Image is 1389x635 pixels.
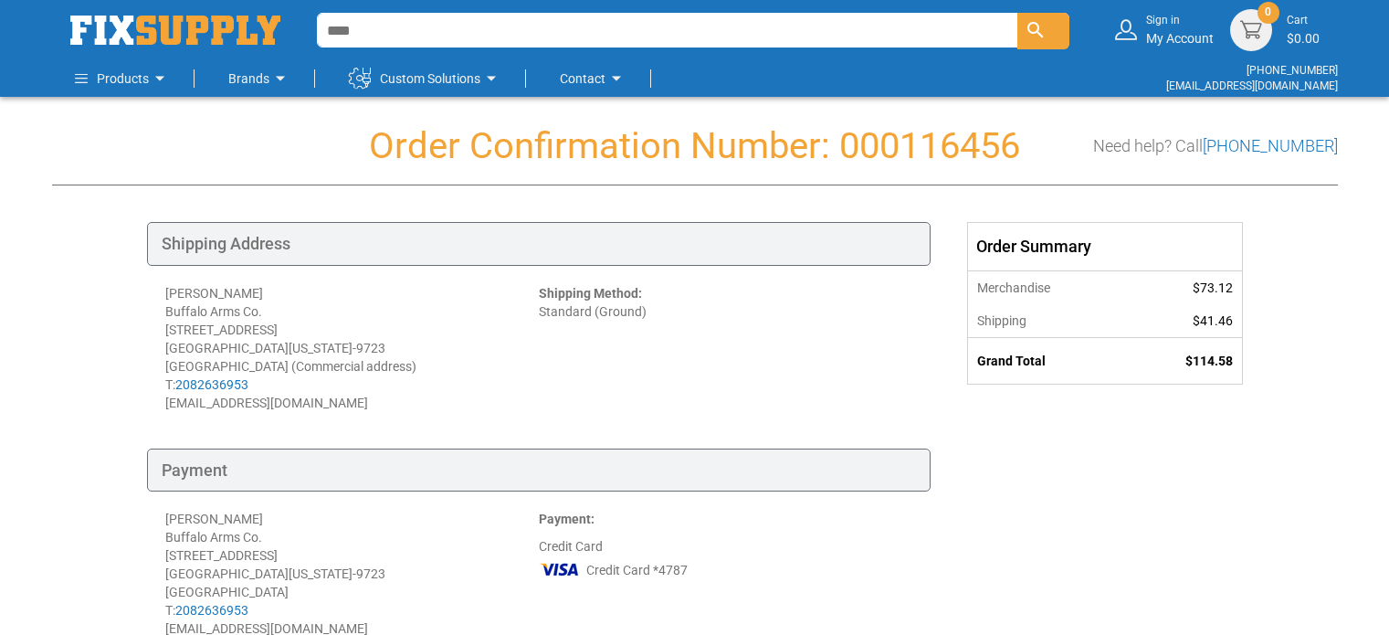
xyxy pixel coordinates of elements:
th: Merchandise [968,270,1127,304]
div: [PERSON_NAME] Buffalo Arms Co. [STREET_ADDRESS] [GEOGRAPHIC_DATA][US_STATE]-9723 [GEOGRAPHIC_DATA... [165,284,539,412]
div: Standard (Ground) [539,284,912,412]
strong: Payment: [539,512,595,526]
strong: Grand Total [977,354,1046,368]
strong: Shipping Method: [539,286,642,301]
h3: Need help? Call [1093,137,1338,155]
div: Order Summary [968,223,1242,270]
a: Custom Solutions [349,60,502,97]
span: $41.46 [1193,313,1233,328]
h1: Order Confirmation Number: 000116456 [52,126,1338,166]
small: Cart [1287,13,1320,28]
span: $73.12 [1193,280,1233,295]
a: Brands [228,60,291,97]
div: Shipping Address [147,222,931,266]
a: [PHONE_NUMBER] [1203,136,1338,155]
a: [EMAIL_ADDRESS][DOMAIN_NAME] [1166,79,1338,92]
a: [PHONE_NUMBER] [1247,64,1338,77]
span: Credit Card *4787 [586,561,688,579]
th: Shipping [968,304,1127,338]
img: Fix Industrial Supply [70,16,280,45]
a: store logo [70,16,280,45]
a: 2082636953 [175,377,248,392]
small: Sign in [1146,13,1214,28]
img: VI [539,556,581,583]
a: Products [75,60,171,97]
span: $114.58 [1185,354,1233,368]
span: $0.00 [1287,31,1320,46]
a: Contact [560,60,627,97]
span: 0 [1265,5,1271,20]
div: Payment [147,449,931,492]
a: 2082636953 [175,603,248,618]
div: My Account [1146,13,1214,47]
